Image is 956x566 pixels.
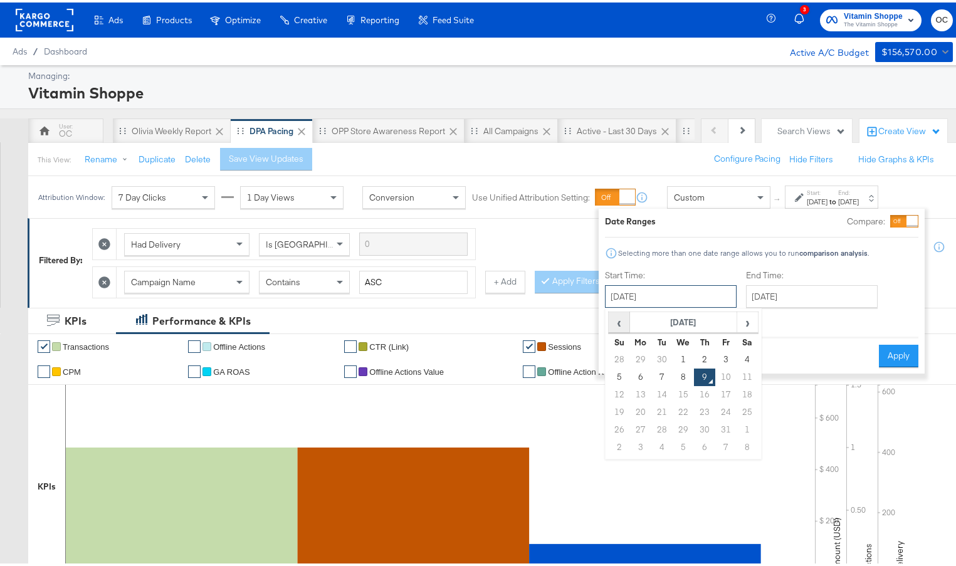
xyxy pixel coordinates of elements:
th: Th [694,331,715,349]
span: › [738,310,757,329]
td: 14 [651,384,673,401]
span: Campaign Name [131,274,196,285]
div: Drag to reorder tab [119,125,126,132]
div: Drag to reorder tab [471,125,478,132]
button: Configure Pacing [705,145,789,168]
div: Olivia Weekly Report [132,123,211,135]
div: Drag to reorder tab [319,125,326,132]
span: Contains [266,274,300,285]
label: Use Unified Attribution Setting: [472,189,590,201]
td: 26 [609,419,630,436]
span: Products [156,13,192,23]
span: Offline Action ROAS [548,365,621,374]
button: + Add [485,268,525,291]
span: / [27,44,44,54]
th: We [673,331,694,349]
td: 28 [651,419,673,436]
div: Search Views [777,123,846,135]
td: 1 [737,419,758,436]
div: Drag to reorder tab [237,125,244,132]
a: ✔ [523,363,535,375]
button: OC [931,7,953,29]
div: Active A/C Budget [777,39,869,58]
td: 20 [630,401,651,419]
td: 22 [673,401,694,419]
td: 2 [694,349,715,366]
div: Performance & KPIs [152,312,251,326]
span: ↑ [772,195,784,199]
a: ✔ [344,363,357,375]
td: 27 [630,419,651,436]
span: Is [GEOGRAPHIC_DATA] [266,236,362,248]
div: Selecting more than one date range allows you to run . [617,246,869,255]
div: Attribution Window: [38,191,105,199]
label: Start: [807,186,827,194]
td: 8 [673,366,694,384]
td: 7 [715,436,737,454]
td: 29 [673,419,694,436]
span: 7 Day Clicks [118,189,166,201]
td: 25 [737,401,758,419]
button: Duplicate [139,151,176,163]
td: 9 [694,366,715,384]
td: 28 [609,349,630,366]
input: Enter a search term [359,230,468,253]
td: 11 [737,366,758,384]
td: 1 [673,349,694,366]
span: Vitamin Shoppe [844,8,903,21]
a: ✔ [523,338,535,350]
td: 4 [737,349,758,366]
strong: comparison analysis [799,246,868,255]
label: Start Time: [605,267,737,279]
div: Managing: [28,68,950,80]
td: 16 [694,384,715,401]
a: ✔ [38,338,50,350]
a: Dashboard [44,44,87,54]
td: 12 [609,384,630,401]
td: 10 [715,366,737,384]
div: Drag to reorder tab [564,125,571,132]
span: Offline Actions Value [369,365,444,374]
a: ✔ [188,338,201,350]
th: [DATE] [630,310,737,331]
td: 3 [630,436,651,454]
button: Rename [76,146,141,169]
a: ✔ [38,363,50,375]
span: Custom [674,189,705,201]
div: [DATE] [838,194,859,204]
input: Enter a search term [359,268,468,291]
span: GA ROAS [213,365,250,374]
th: Fr [715,331,737,349]
td: 29 [630,349,651,366]
td: 13 [630,384,651,401]
label: End: [838,186,859,194]
td: 17 [715,384,737,401]
div: 3 [800,3,809,12]
td: 15 [673,384,694,401]
span: Offline Actions [213,340,265,349]
span: 1 Day Views [247,189,295,201]
button: 3 [792,6,814,30]
span: Ads [13,44,27,54]
span: Feed Suite [433,13,474,23]
div: KPIs [65,312,87,326]
span: The Vitamin Shoppe [844,18,903,28]
td: 3 [715,349,737,366]
span: Had Delivery [131,236,181,248]
div: Drag to reorder tab [683,125,690,132]
td: 30 [694,419,715,436]
td: 7 [651,366,673,384]
td: 24 [715,401,737,419]
td: 18 [737,384,758,401]
td: 5 [609,366,630,384]
button: $156,570.00 [875,39,953,60]
span: OC [936,11,948,25]
div: Create View [878,123,941,135]
div: Vitamin Shoppe [28,80,950,101]
span: ‹ [609,310,629,329]
span: Sessions [548,340,581,349]
button: Hide Filters [789,151,833,163]
td: 23 [694,401,715,419]
td: 4 [651,436,673,454]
